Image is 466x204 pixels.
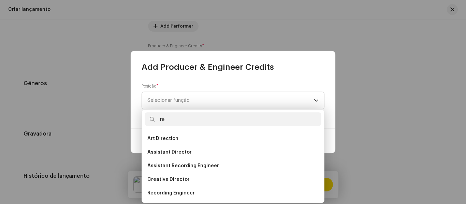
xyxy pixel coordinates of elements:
li: Recording Engineer [145,186,321,200]
div: dropdown trigger [314,92,319,109]
label: Posição [142,83,159,89]
span: Assistant Director [147,149,192,156]
ul: Option List [142,129,324,203]
span: Assistant Recording Engineer [147,162,219,169]
span: Selecionar função [147,92,314,109]
span: Add Producer & Engineer Credits [142,62,274,73]
li: Creative Director [145,173,321,186]
span: Recording Engineer [147,190,195,197]
span: Art Direction [147,135,178,142]
li: Assistant Director [145,145,321,159]
li: Assistant Recording Engineer [145,159,321,173]
span: Creative Director [147,176,190,183]
li: Art Direction [145,132,321,145]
